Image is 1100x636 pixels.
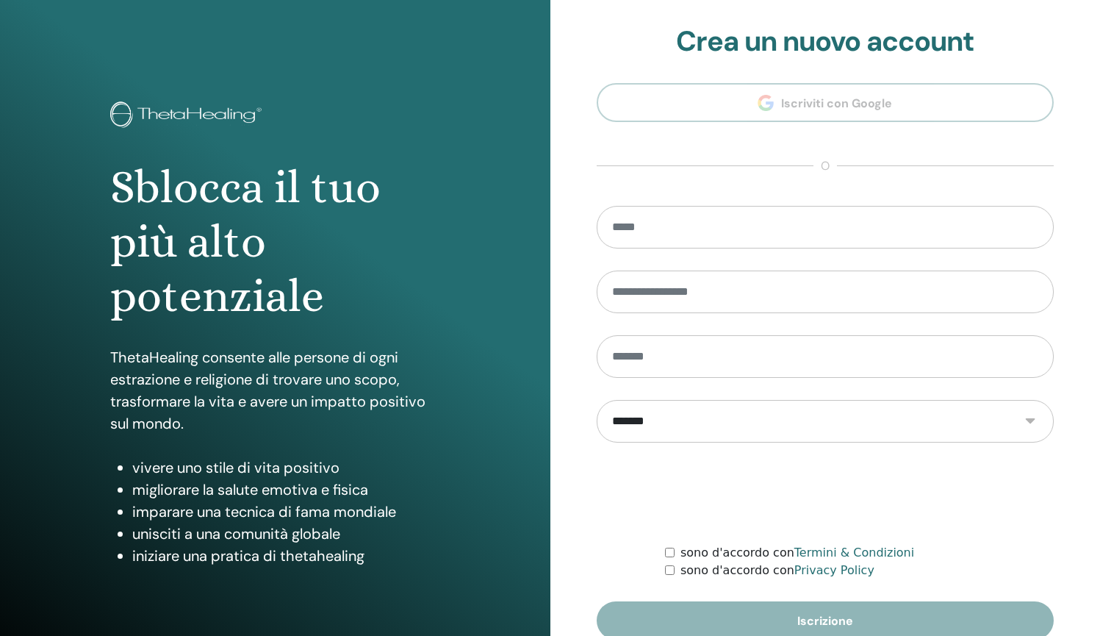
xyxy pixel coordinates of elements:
[110,346,440,435] p: ThetaHealing consente alle persone di ogni estrazione e religione di trovare uno scopo, trasforma...
[597,25,1054,59] h2: Crea un nuovo account
[680,562,874,579] label: sono d'accordo con
[132,479,440,501] li: migliorare la salute emotiva e fisica
[794,546,914,560] a: Termini & Condizioni
[132,523,440,545] li: unisciti a una comunità globale
[132,457,440,479] li: vivere uno stile di vita positivo
[680,544,914,562] label: sono d'accordo con
[813,157,837,175] span: o
[110,160,440,324] h1: Sblocca il tuo più alto potenziale
[713,465,937,522] iframe: reCAPTCHA
[132,501,440,523] li: imparare una tecnica di fama mondiale
[132,545,440,567] li: iniziare una pratica di thetahealing
[794,563,874,577] a: Privacy Policy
